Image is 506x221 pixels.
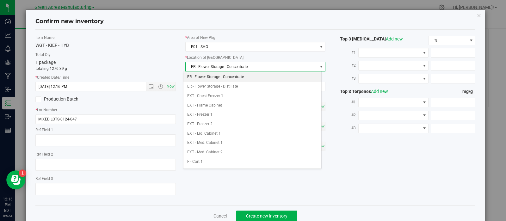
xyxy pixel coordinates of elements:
li: EXT - Flame Cabinet [183,101,321,110]
li: GM - Raw Material Storage [183,167,321,176]
label: Item Name [35,35,176,40]
p: totaling 1276.39 g [35,66,176,71]
h4: Confirm new inventory [35,17,104,26]
li: ER - Flower Storage - Concentrate [183,72,321,82]
li: ER - Flower Storage - Distillate [183,82,321,91]
label: Production Batch [35,96,101,102]
label: Ref Field 3 [35,176,176,181]
li: EXT - Freezer 1 [183,110,321,120]
li: F - Cart 1 [183,157,321,167]
li: EXT - Med. Cabinet 2 [183,148,321,157]
label: #3 [335,73,358,84]
iframe: Resource center unread badge [19,169,26,177]
span: Set Current date [165,82,176,91]
label: Ref Field 1 [35,127,176,133]
span: mg/g [462,89,475,94]
label: Total Qty [35,52,176,58]
span: select [317,62,325,71]
a: Add new [371,89,388,94]
label: Created Date/Time [35,75,176,80]
label: #3 [335,122,358,134]
span: % [429,36,467,45]
label: Lot Number [35,107,176,113]
span: Open the time view [155,84,166,89]
a: Add new [386,36,403,41]
label: #2 [335,109,358,121]
span: Top 3 Terpenes [335,89,388,94]
a: Cancel [213,213,227,219]
span: 1 package [35,60,56,65]
li: EXT - Lrg. Cabinet 1 [183,129,321,138]
div: WGT - KIEF - HYB [35,42,176,49]
li: EXT - Chest Freezer 1 [183,91,321,101]
span: Open the date view [146,84,157,89]
span: ER - Flower Storage - Concentrate [186,62,318,71]
label: Location of [GEOGRAPHIC_DATA] [185,55,326,60]
span: F01 - SHO [186,42,318,51]
label: Area of New Pkg [185,35,326,40]
li: EXT - Freezer 2 [183,120,321,129]
span: Top 3 [MEDICAL_DATA] [335,36,403,41]
label: #1 [335,96,358,108]
label: #2 [335,60,358,71]
li: EXT - Med. Cabinet 1 [183,138,321,148]
label: #1 [335,47,358,58]
span: Create new inventory [246,213,287,218]
iframe: Resource center [6,170,25,189]
label: Ref Field 2 [35,151,176,157]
